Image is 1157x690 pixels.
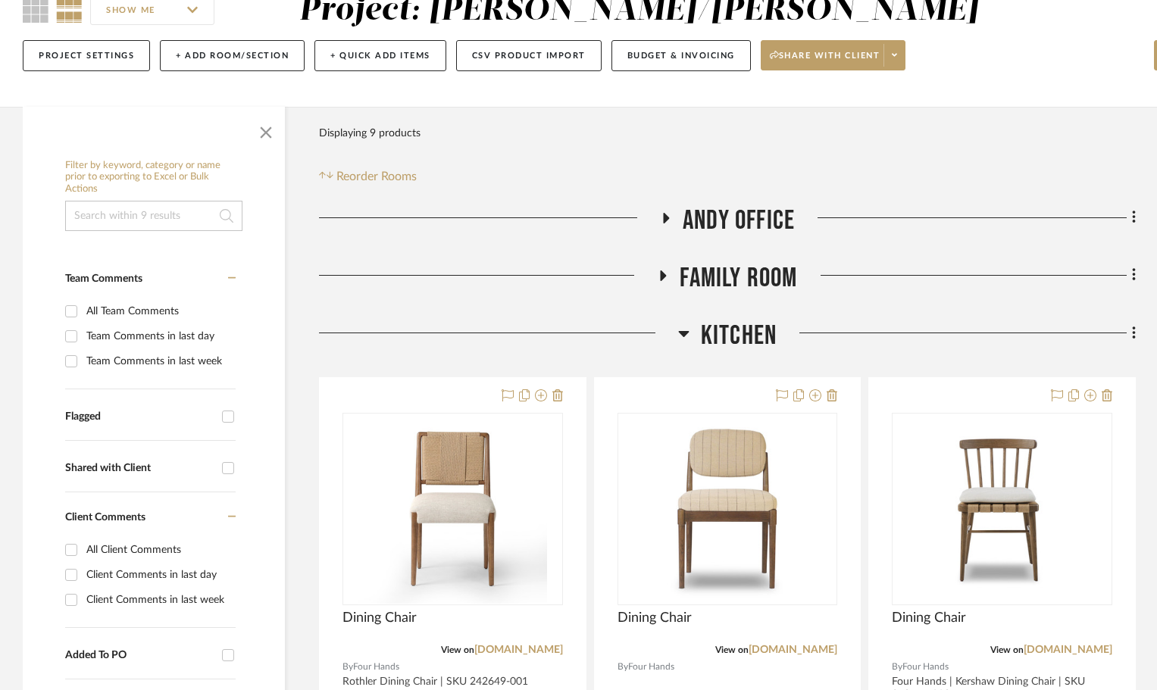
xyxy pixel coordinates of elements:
[160,40,305,71] button: + Add Room/Section
[749,645,837,655] a: [DOMAIN_NAME]
[902,660,949,674] span: Four Hands
[319,118,421,148] div: Displaying 9 products
[456,40,602,71] button: CSV Product Import
[474,645,563,655] a: [DOMAIN_NAME]
[319,167,417,186] button: Reorder Rooms
[683,205,795,237] span: Andy Office
[86,349,232,373] div: Team Comments in last week
[680,262,797,295] span: Family Room
[86,538,232,562] div: All Client Comments
[633,414,822,604] img: Dining Chair
[65,273,142,284] span: Team Comments
[65,462,214,475] div: Shared with Client
[65,201,242,231] input: Search within 9 results
[342,660,353,674] span: By
[715,645,749,654] span: View on
[1024,645,1112,655] a: [DOMAIN_NAME]
[441,645,474,654] span: View on
[618,610,692,626] span: Dining Chair
[618,660,628,674] span: By
[611,40,751,71] button: Budget & Invoicing
[770,50,880,73] span: Share with client
[892,610,966,626] span: Dining Chair
[358,414,547,604] img: Dining Chair
[908,414,1097,604] img: Dining Chair
[892,660,902,674] span: By
[23,40,150,71] button: Project Settings
[990,645,1024,654] span: View on
[761,40,906,70] button: Share with client
[628,660,674,674] span: Four Hands
[65,411,214,423] div: Flagged
[336,167,417,186] span: Reorder Rooms
[314,40,446,71] button: + Quick Add Items
[86,324,232,348] div: Team Comments in last day
[353,660,399,674] span: Four Hands
[65,649,214,662] div: Added To PO
[342,610,417,626] span: Dining Chair
[86,588,232,612] div: Client Comments in last week
[251,114,281,145] button: Close
[86,563,232,587] div: Client Comments in last day
[701,320,777,352] span: Kitchen
[618,414,837,604] div: 0
[65,512,145,523] span: Client Comments
[65,160,242,195] h6: Filter by keyword, category or name prior to exporting to Excel or Bulk Actions
[86,299,232,323] div: All Team Comments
